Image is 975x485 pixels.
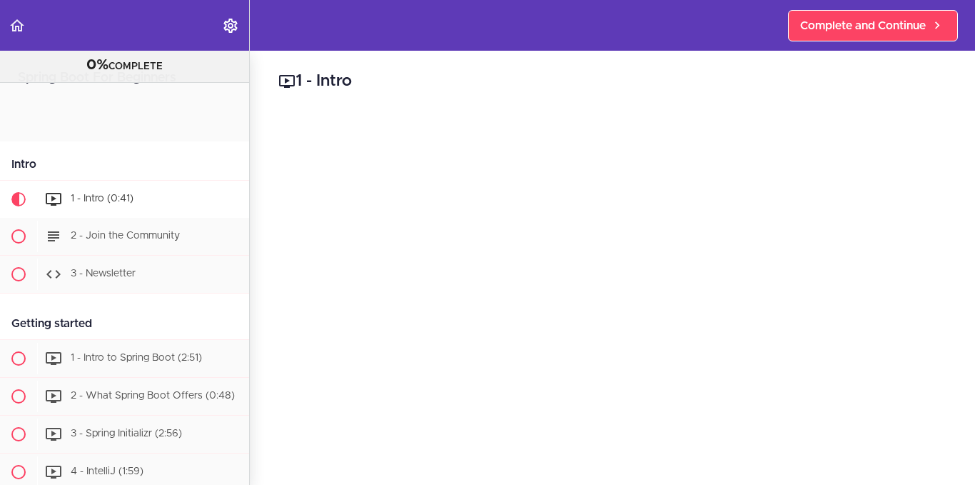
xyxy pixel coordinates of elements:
[71,269,136,279] span: 3 - Newsletter
[71,466,143,476] span: 4 - IntelliJ (1:59)
[71,194,133,204] span: 1 - Intro (0:41)
[86,58,108,72] span: 0%
[71,231,180,241] span: 2 - Join the Community
[71,391,235,401] span: 2 - What Spring Boot Offers (0:48)
[9,17,26,34] svg: Back to course curriculum
[788,10,958,41] a: Complete and Continue
[71,429,182,439] span: 3 - Spring Initializr (2:56)
[18,56,231,75] div: COMPLETE
[278,69,946,94] h2: 1 - Intro
[71,353,202,363] span: 1 - Intro to Spring Boot (2:51)
[800,17,926,34] span: Complete and Continue
[222,17,239,34] svg: Settings Menu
